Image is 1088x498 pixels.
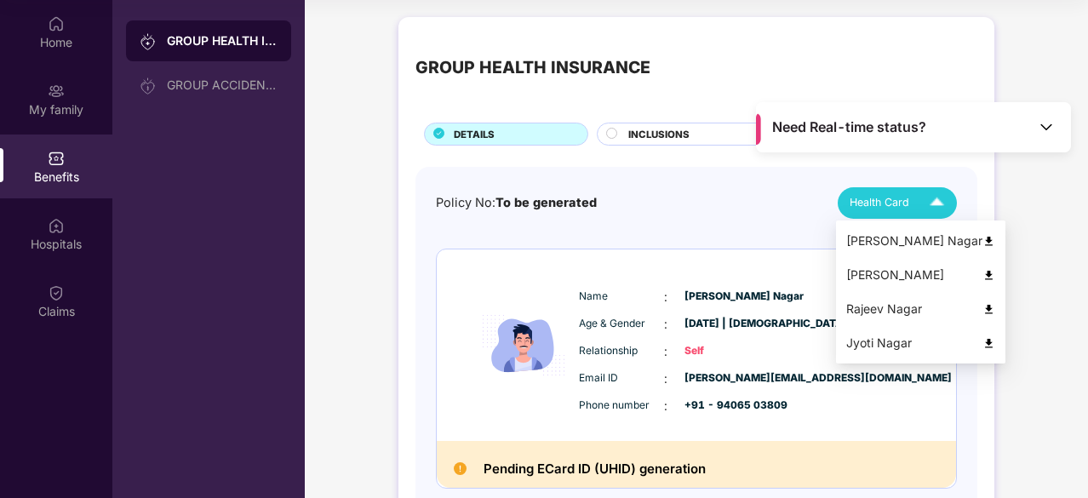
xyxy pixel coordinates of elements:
[628,127,690,142] span: INCLUSIONS
[415,54,650,81] div: GROUP HEALTH INSURANCE
[922,188,952,218] img: Icuh8uwCUCF+XjCZyLQsAKiDCM9HiE6CMYmKQaPGkZKaA32CAAACiQcFBJY0IsAAAAASUVORK5CYII=
[772,118,926,136] span: Need Real-time status?
[1038,118,1055,135] img: Toggle Icon
[846,334,995,352] div: Jyoti Nagar
[579,343,664,359] span: Relationship
[684,289,770,305] span: [PERSON_NAME] Nagar
[684,316,770,332] span: [DATE] | [DEMOGRAPHIC_DATA]
[846,232,995,250] div: [PERSON_NAME] Nagar
[846,300,995,318] div: Rajeev Nagar
[982,235,995,248] img: svg+xml;base64,PHN2ZyB4bWxucz0iaHR0cDovL3d3dy53My5vcmcvMjAwMC9zdmciIHdpZHRoPSI0OCIgaGVpZ2h0PSI0OC...
[140,33,157,50] img: svg+xml;base64,PHN2ZyB3aWR0aD0iMjAiIGhlaWdodD0iMjAiIHZpZXdCb3g9IjAgMCAyMCAyMCIgZmlsbD0ibm9uZSIgeG...
[664,342,667,361] span: :
[664,369,667,388] span: :
[454,462,467,475] img: Pending
[48,83,65,100] img: svg+xml;base64,PHN2ZyB3aWR0aD0iMjAiIGhlaWdodD0iMjAiIHZpZXdCb3g9IjAgMCAyMCAyMCIgZmlsbD0ibm9uZSIgeG...
[579,370,664,386] span: Email ID
[579,398,664,414] span: Phone number
[664,288,667,306] span: :
[838,187,957,219] button: Health Card
[436,193,597,213] div: Policy No:
[664,315,667,334] span: :
[167,32,278,49] div: GROUP HEALTH INSURANCE
[846,266,995,284] div: [PERSON_NAME]
[982,269,995,282] img: svg+xml;base64,PHN2ZyB4bWxucz0iaHR0cDovL3d3dy53My5vcmcvMjAwMC9zdmciIHdpZHRoPSI0OCIgaGVpZ2h0PSI0OC...
[684,343,770,359] span: Self
[982,303,995,316] img: svg+xml;base64,PHN2ZyB4bWxucz0iaHR0cDovL3d3dy53My5vcmcvMjAwMC9zdmciIHdpZHRoPSI0OCIgaGVpZ2h0PSI0OC...
[48,217,65,234] img: svg+xml;base64,PHN2ZyBpZD0iSG9zcGl0YWxzIiB4bWxucz0iaHR0cDovL3d3dy53My5vcmcvMjAwMC9zdmciIHdpZHRoPS...
[140,77,157,94] img: svg+xml;base64,PHN2ZyB3aWR0aD0iMjAiIGhlaWdodD0iMjAiIHZpZXdCb3g9IjAgMCAyMCAyMCIgZmlsbD0ibm9uZSIgeG...
[454,127,495,142] span: DETAILS
[495,195,597,209] span: To be generated
[664,397,667,415] span: :
[982,337,995,350] img: svg+xml;base64,PHN2ZyB4bWxucz0iaHR0cDovL3d3dy53My5vcmcvMjAwMC9zdmciIHdpZHRoPSI0OCIgaGVpZ2h0PSI0OC...
[472,275,575,415] img: icon
[850,194,909,211] span: Health Card
[579,316,664,332] span: Age & Gender
[684,398,770,414] span: +91 - 94065 03809
[484,458,706,480] h2: Pending ECard ID (UHID) generation
[48,15,65,32] img: svg+xml;base64,PHN2ZyBpZD0iSG9tZSIgeG1sbnM9Imh0dHA6Ly93d3cudzMub3JnLzIwMDAvc3ZnIiB3aWR0aD0iMjAiIG...
[48,150,65,167] img: svg+xml;base64,PHN2ZyBpZD0iQmVuZWZpdHMiIHhtbG5zPSJodHRwOi8vd3d3LnczLm9yZy8yMDAwL3N2ZyIgd2lkdGg9Ij...
[167,78,278,92] div: GROUP ACCIDENTAL INSURANCE
[684,370,770,386] span: [PERSON_NAME][EMAIL_ADDRESS][DOMAIN_NAME]
[579,289,664,305] span: Name
[48,284,65,301] img: svg+xml;base64,PHN2ZyBpZD0iQ2xhaW0iIHhtbG5zPSJodHRwOi8vd3d3LnczLm9yZy8yMDAwL3N2ZyIgd2lkdGg9IjIwIi...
